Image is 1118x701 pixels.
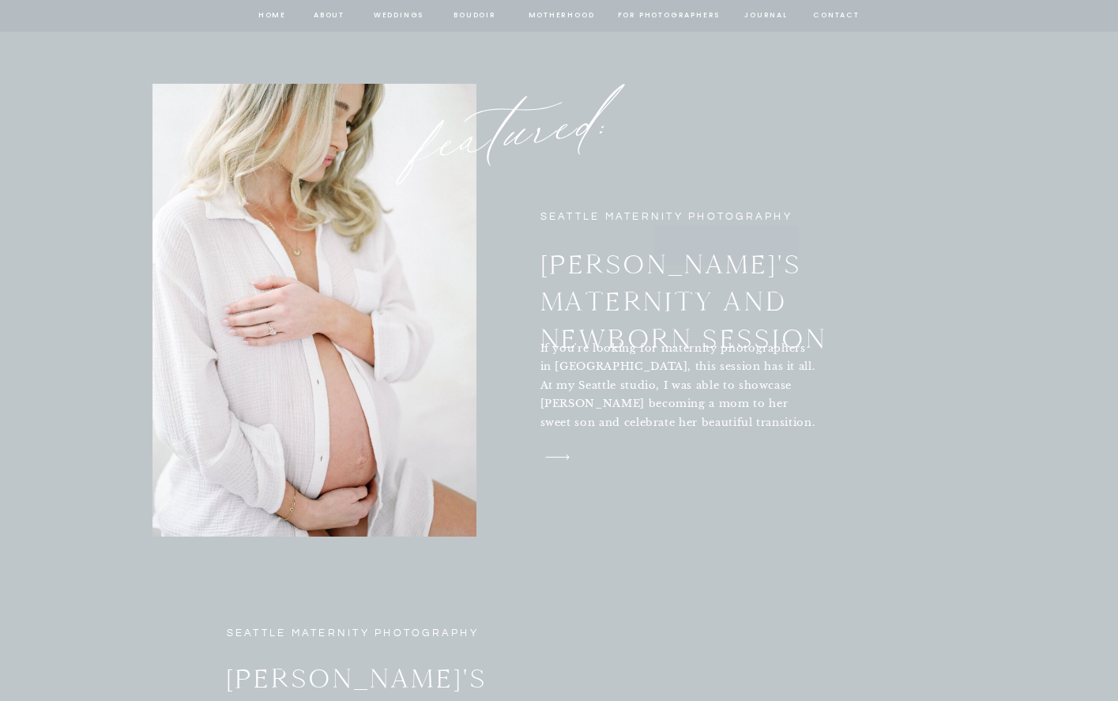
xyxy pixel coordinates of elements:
a: home [258,9,288,23]
a: about [313,9,346,23]
a: for photographers [618,9,721,23]
a: If you're looking for maternity photographers in [GEOGRAPHIC_DATA], this session has it all. At m... [540,339,818,432]
h2: featured: [349,63,693,214]
a: journal [742,9,791,23]
a: BOUDOIR [453,9,498,23]
a: [PERSON_NAME]'s Maternity and Newborn Session [540,247,903,318]
a: Motherhood [529,9,594,23]
a: contact [811,9,862,23]
h2: Seattle Maternity PhotographY [227,624,494,643]
h2: Seattle Maternity PhotographY [540,208,793,231]
a: Weddings [372,9,426,23]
